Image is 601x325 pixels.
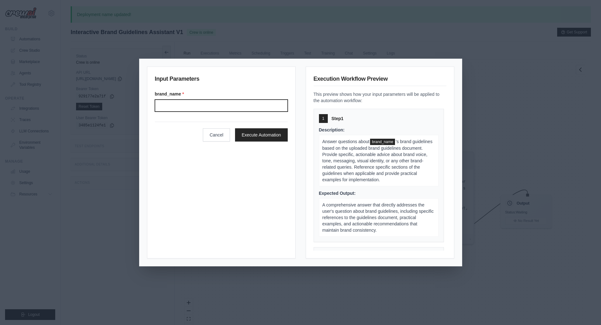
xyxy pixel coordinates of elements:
span: 's brand guidelines based on the uploaded brand guidelines document. Provide specific, actionable... [322,139,433,182]
p: This preview shows how your input parameters will be applied to the automation workflow: [314,91,446,104]
h3: Execution Workflow Preview [314,74,446,86]
span: 1 [322,116,324,121]
span: Answer questions about [322,139,369,144]
span: Expected Output: [319,191,356,196]
label: brand_name [155,91,288,97]
h3: Input Parameters [155,74,288,86]
button: Execute Automation [235,128,288,142]
span: Description: [319,127,345,132]
button: Cancel [203,128,230,142]
span: brand_name [370,139,395,145]
span: A comprehensive answer that directly addresses the user's question about brand guidelines, includ... [322,202,434,233]
span: Step 1 [332,115,344,122]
